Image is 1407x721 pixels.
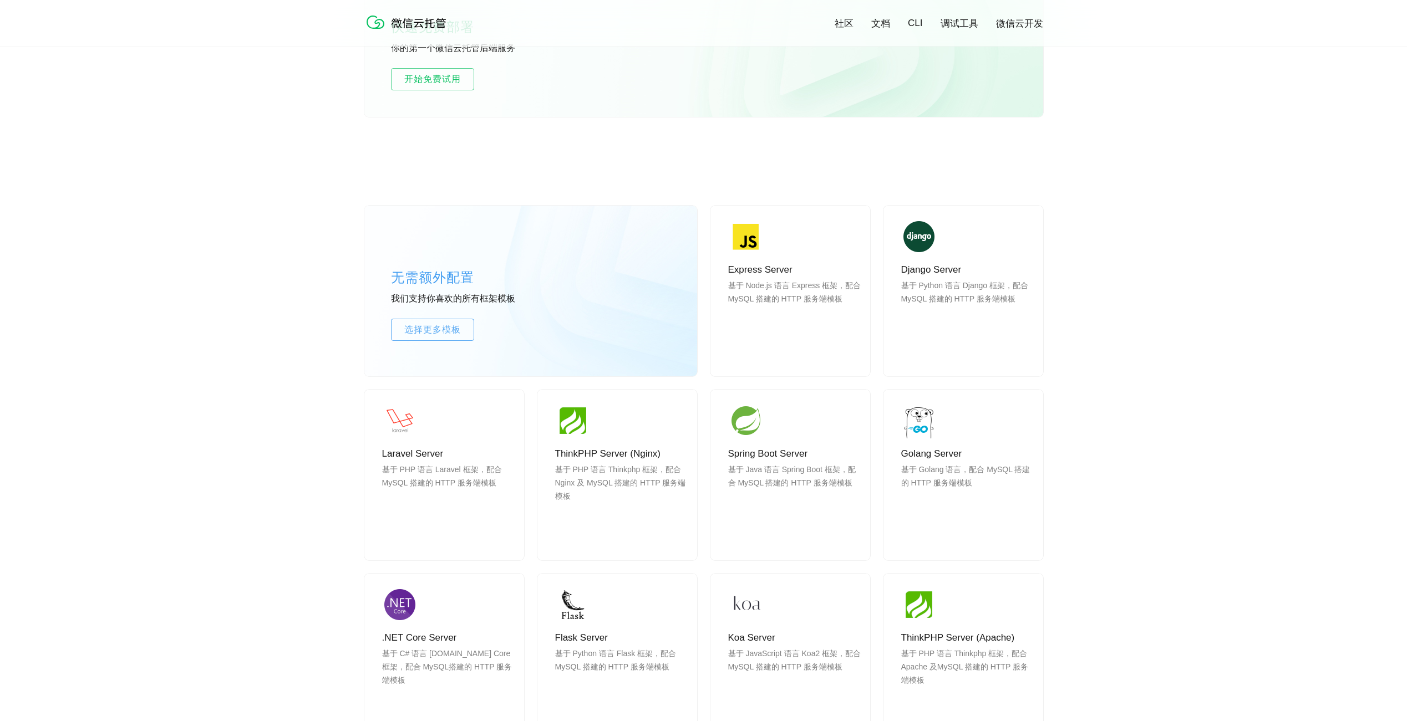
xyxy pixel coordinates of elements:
[901,263,1034,277] p: Django Server
[382,463,515,516] p: 基于 PHP 语言 Laravel 框架，配合 MySQL 搭建的 HTTP 服务端模板
[996,17,1043,30] a: 微信云开发
[901,447,1034,461] p: Golang Server
[364,25,453,35] a: 微信云托管
[364,11,453,33] img: 微信云托管
[908,18,922,29] a: CLI
[901,279,1034,332] p: 基于 Python 语言 Django 框架，配合 MySQL 搭建的 HTTP 服务端模板
[382,447,515,461] p: Laravel Server
[728,447,861,461] p: Spring Boot Server
[391,267,557,289] p: 无需额外配置
[391,293,557,305] p: 我们支持你喜欢的所有框架模板
[555,447,688,461] p: ThinkPHP Server (Nginx)
[391,43,557,55] p: 你的第一个微信云托管后端服务
[871,17,890,30] a: 文档
[901,631,1034,645] p: ThinkPHP Server (Apache)
[901,647,1034,700] p: 基于 PHP 语言 Thinkphp 框架，配合 Apache 及MySQL 搭建的 HTTP 服务端模板
[941,17,978,30] a: 调试工具
[835,17,854,30] a: 社区
[392,323,474,336] span: 选择更多模板
[382,647,515,700] p: 基于 C# 语言 [DOMAIN_NAME] Core 框架，配合 MySQL搭建的 HTTP 服务端模板
[555,647,688,700] p: 基于 Python 语言 Flask 框架，配合 MySQL 搭建的 HTTP 服务端模板
[382,631,515,645] p: .NET Core Server
[728,463,861,516] p: 基于 Java 语言 Spring Boot 框架，配合 MySQL 搭建的 HTTP 服务端模板
[392,73,474,86] span: 开始免费试用
[728,279,861,332] p: 基于 Node.js 语言 Express 框架，配合 MySQL 搭建的 HTTP 服务端模板
[728,647,861,700] p: 基于 JavaScript 语言 Koa2 框架，配合 MySQL 搭建的 HTTP 服务端模板
[555,631,688,645] p: Flask Server
[728,631,861,645] p: Koa Server
[728,263,861,277] p: Express Server
[555,463,688,516] p: 基于 PHP 语言 Thinkphp 框架，配合 Nginx 及 MySQL 搭建的 HTTP 服务端模板
[901,463,1034,516] p: 基于 Golang 语言，配合 MySQL 搭建的 HTTP 服务端模板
